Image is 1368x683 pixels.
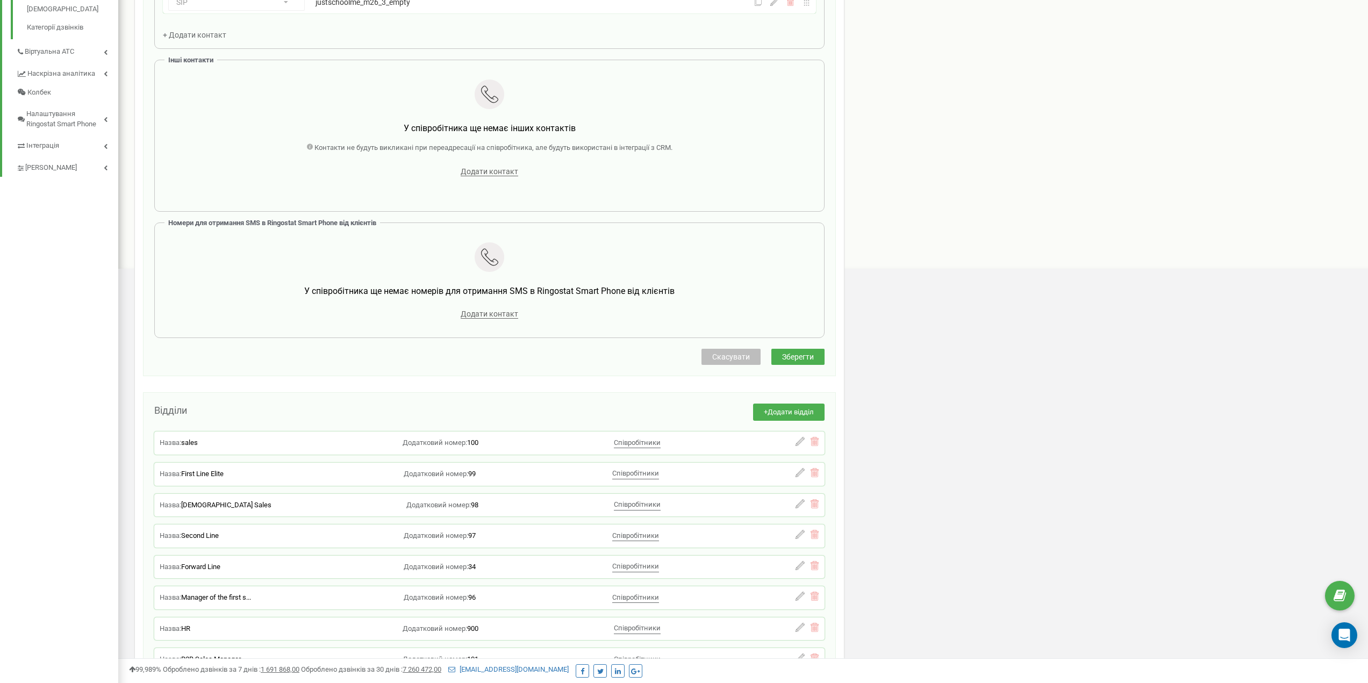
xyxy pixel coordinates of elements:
span: Додати контакт [461,167,518,176]
span: B2B Sales Manager [181,655,241,663]
a: [PERSON_NAME] [16,155,118,177]
span: Додатковий номер: [403,624,467,632]
span: 101 [467,655,478,663]
span: Зберегти [782,353,814,361]
span: 98 [471,501,478,509]
span: [DEMOGRAPHIC_DATA] Sales [181,501,271,509]
span: + Додати контакт [163,31,226,39]
span: Співробітники [614,500,661,508]
span: Назва: [160,470,181,478]
span: Інші контакти [168,56,213,64]
span: У співробітника ще немає інших контактів [404,123,576,133]
span: Додатковий номер: [403,438,467,447]
span: Назва: [160,438,181,447]
span: Назва: [160,624,181,632]
button: Скасувати [701,349,761,365]
span: Додатковий номер: [404,593,468,601]
span: Контакти не будуть викликані при переадресації на співробітника, але будуть використані в інтегра... [314,143,672,152]
span: 97 [468,531,476,540]
span: Назва: [160,655,181,663]
span: Інтеграція [26,141,59,151]
a: Віртуальна АТС [16,39,118,61]
span: Скасувати [712,353,750,361]
span: 99,989% [129,665,161,673]
span: Додати відділ [768,408,814,416]
span: Співробітники [612,469,659,477]
a: [EMAIL_ADDRESS][DOMAIN_NAME] [448,665,569,673]
span: sales [181,438,198,447]
span: Співробітники [612,593,659,601]
span: Додатковий номер: [404,563,468,571]
span: Додати контакт [461,310,518,319]
button: Зберегти [771,349,825,365]
span: Співробітники [614,438,661,447]
span: Наскрізна аналітика [27,69,95,79]
span: Співробітники [612,562,659,570]
u: 1 691 868,00 [261,665,299,673]
span: 100 [467,438,478,447]
a: Наскрізна аналітика [16,61,118,83]
span: First Line Elite [181,470,224,478]
a: Колбек [16,83,118,102]
span: Second Line [181,531,219,540]
span: Назва: [160,593,181,601]
span: Номери для отримання SMS в Ringostat Smart Phone від клієнтів [168,219,376,227]
span: Відділи [154,405,187,416]
span: Додатковий номер: [404,531,468,540]
span: Співробітники [612,531,659,540]
span: Налаштування Ringostat Smart Phone [26,109,104,129]
span: Співробітники [614,655,661,663]
button: +Додати відділ [753,404,825,421]
span: Оброблено дзвінків за 7 днів : [163,665,299,673]
span: Назва: [160,531,181,540]
span: [PERSON_NAME] [25,163,77,173]
span: Додатковий номер: [403,655,467,663]
span: Колбек [27,88,51,98]
span: Manager of the first s... [181,593,251,601]
span: Назва: [160,563,181,571]
span: Віртуальна АТС [25,47,74,57]
span: Додатковий номер: [406,501,471,509]
span: Співробітники [614,624,661,632]
span: 96 [468,593,476,601]
span: Оброблено дзвінків за 30 днів : [301,665,441,673]
a: Інтеграція [16,133,118,155]
span: Forward Line [181,563,220,571]
span: 34 [468,563,476,571]
div: Open Intercom Messenger [1331,622,1357,648]
span: 900 [467,624,478,632]
a: Налаштування Ringostat Smart Phone [16,102,118,133]
a: Категорії дзвінків [27,20,118,33]
span: HR [181,624,190,632]
u: 7 260 472,00 [403,665,441,673]
span: У співробітника ще немає номерів для отримання SMS в Ringostat Smart Phone від клієнтів [304,286,675,296]
span: Назва: [160,501,181,509]
span: 99 [468,470,476,478]
span: Додатковий номер: [404,470,468,478]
